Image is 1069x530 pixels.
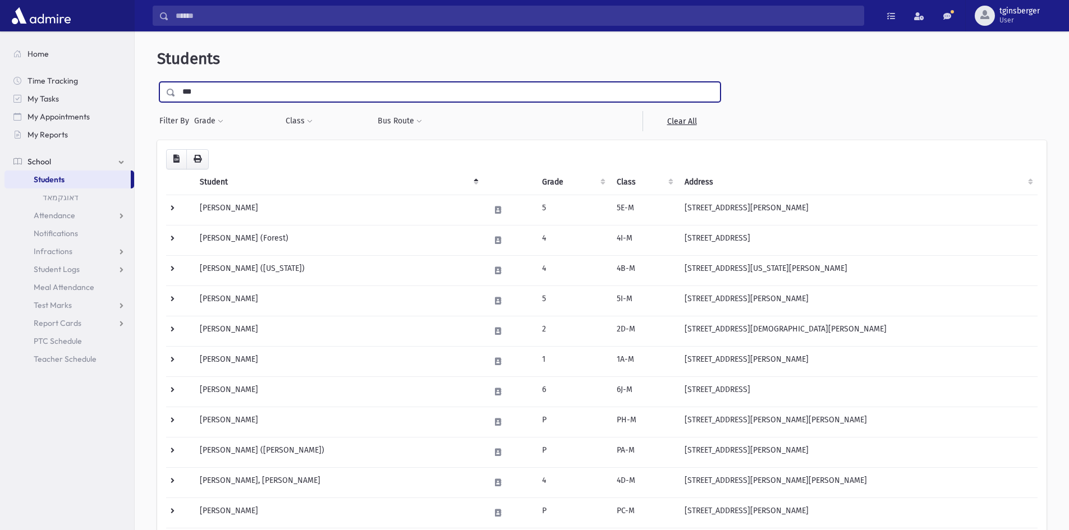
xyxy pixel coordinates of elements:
span: My Appointments [27,112,90,122]
span: My Reports [27,130,68,140]
td: 4 [535,255,610,285]
td: [PERSON_NAME], [PERSON_NAME] [193,467,483,497]
th: Class: activate to sort column ascending [610,169,678,195]
td: 1 [535,346,610,376]
a: Students [4,170,131,188]
td: [STREET_ADDRESS][PERSON_NAME] [678,195,1038,225]
td: 2 [535,316,610,346]
a: Home [4,45,134,63]
td: [PERSON_NAME] [193,285,483,316]
a: Clear All [643,111,721,131]
button: Bus Route [377,111,423,131]
td: [PERSON_NAME] [193,376,483,407]
span: Test Marks [34,300,72,310]
span: Infractions [34,246,72,256]
td: P [535,497,610,528]
a: דאוגקמאד [4,188,134,206]
td: [STREET_ADDRESS] [678,225,1038,255]
a: My Reports [4,126,134,144]
td: [PERSON_NAME] [193,195,483,225]
td: [PERSON_NAME] [193,497,483,528]
td: [STREET_ADDRESS][PERSON_NAME] [678,285,1038,316]
td: 5 [535,195,610,225]
td: 4D-M [610,467,678,497]
td: [PERSON_NAME] [193,407,483,437]
span: tginsberger [999,7,1040,16]
a: Attendance [4,206,134,224]
button: Class [285,111,313,131]
span: User [999,16,1040,25]
span: My Tasks [27,94,59,104]
span: Students [157,49,220,68]
a: Student Logs [4,260,134,278]
td: 4I-M [610,225,678,255]
td: 2D-M [610,316,678,346]
span: Student Logs [34,264,80,274]
td: 1A-M [610,346,678,376]
a: PTC Schedule [4,332,134,350]
td: [PERSON_NAME] [193,346,483,376]
td: [STREET_ADDRESS] [678,376,1038,407]
td: 4B-M [610,255,678,285]
td: PC-M [610,497,678,528]
span: School [27,156,51,167]
td: P [535,437,610,467]
td: [STREET_ADDRESS][PERSON_NAME][PERSON_NAME] [678,467,1038,497]
a: Time Tracking [4,72,134,90]
span: Home [27,49,49,59]
span: Attendance [34,210,75,220]
td: 6 [535,376,610,407]
a: Report Cards [4,314,134,332]
span: Teacher Schedule [34,354,97,364]
th: Student: activate to sort column descending [193,169,483,195]
a: My Tasks [4,90,134,108]
td: [STREET_ADDRESS][DEMOGRAPHIC_DATA][PERSON_NAME] [678,316,1038,346]
img: AdmirePro [9,4,74,27]
span: Students [34,174,65,185]
button: Print [186,149,209,169]
a: Infractions [4,242,134,260]
span: Meal Attendance [34,282,94,292]
button: Grade [194,111,224,131]
td: [STREET_ADDRESS][PERSON_NAME] [678,497,1038,528]
td: [PERSON_NAME] ([PERSON_NAME]) [193,437,483,467]
td: [PERSON_NAME] ([US_STATE]) [193,255,483,285]
td: 4 [535,467,610,497]
span: PTC Schedule [34,336,82,346]
span: Filter By [159,115,194,127]
td: [STREET_ADDRESS][PERSON_NAME] [678,437,1038,467]
td: [STREET_ADDRESS][PERSON_NAME] [678,346,1038,376]
a: School [4,153,134,170]
a: Meal Attendance [4,278,134,296]
td: P [535,407,610,437]
a: Test Marks [4,296,134,314]
input: Search [169,6,864,26]
a: My Appointments [4,108,134,126]
th: Address: activate to sort column ascending [678,169,1038,195]
td: [STREET_ADDRESS][US_STATE][PERSON_NAME] [678,255,1038,285]
th: Grade: activate to sort column ascending [535,169,610,195]
td: 6J-M [610,376,678,407]
td: [PERSON_NAME] [193,316,483,346]
td: 5E-M [610,195,678,225]
button: CSV [166,149,187,169]
td: 5I-M [610,285,678,316]
td: 5 [535,285,610,316]
a: Teacher Schedule [4,350,134,368]
span: Report Cards [34,318,81,328]
span: Notifications [34,228,78,238]
span: Time Tracking [27,76,78,86]
td: [STREET_ADDRESS][PERSON_NAME][PERSON_NAME] [678,407,1038,437]
td: PA-M [610,437,678,467]
a: Notifications [4,224,134,242]
td: [PERSON_NAME] (Forest) [193,225,483,255]
td: 4 [535,225,610,255]
td: PH-M [610,407,678,437]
